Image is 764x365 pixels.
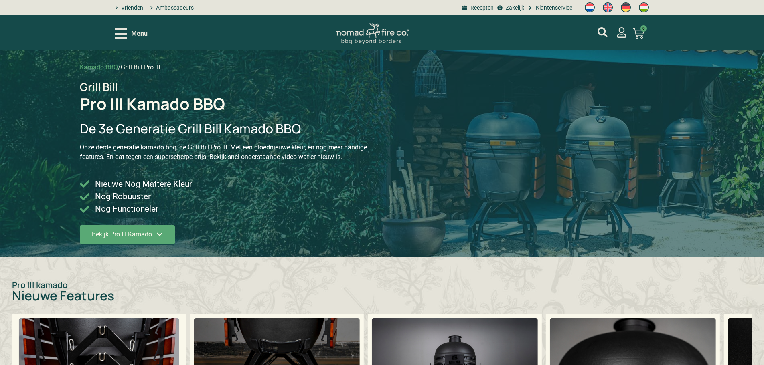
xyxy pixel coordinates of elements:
[504,4,524,12] span: Zakelijk
[598,27,608,37] a: mijn account
[603,2,613,12] img: Engels
[640,25,647,32] span: 0
[131,29,148,38] span: Menu
[92,231,152,238] span: Bekijk Pro III Kamado
[12,289,752,302] h2: Nieuwe Features
[623,23,654,44] a: 0
[639,2,649,12] img: Hongaars
[80,96,225,112] h1: Pro III Kamado BBQ
[534,4,572,12] span: Klantenservice
[93,203,158,215] span: Nog Functioneler
[80,143,382,162] p: Onze derde generatie kamado bbq, de Grill Bill Pro III. Met een gloednieuwe kleur, en nog meer ha...
[80,63,118,71] a: Kamado BBQ
[80,63,160,72] nav: breadcrumbs
[616,27,627,38] a: mijn account
[80,121,382,136] h2: De 3e Generatie Grill Bill Kamado BBQ
[461,4,494,12] a: BBQ recepten
[496,4,524,12] a: grill bill zakeljk
[12,281,752,289] p: Pro III kamado
[621,2,631,12] img: Duits
[585,2,595,12] img: Nederlands
[80,79,118,94] span: Grill Bill
[526,4,572,12] a: grill bill klantenservice
[599,0,617,15] a: Switch to Engels
[145,4,193,12] a: grill bill ambassadors
[93,190,151,203] span: Nog Robuuster
[111,4,143,12] a: grill bill vrienden
[121,63,160,71] span: Grill Bill Pro III
[119,4,143,12] span: Vrienden
[115,27,148,41] div: Open/Close Menu
[617,0,635,15] a: Switch to Duits
[93,178,192,190] span: Nieuwe Nog Mattere Kleur
[635,0,653,15] a: Switch to Hongaars
[80,225,175,245] a: Bekijk Pro III Kamado
[154,4,194,12] span: Ambassadeurs
[336,23,409,44] img: Nomad Logo
[468,4,494,12] span: Recepten
[118,63,121,71] span: /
